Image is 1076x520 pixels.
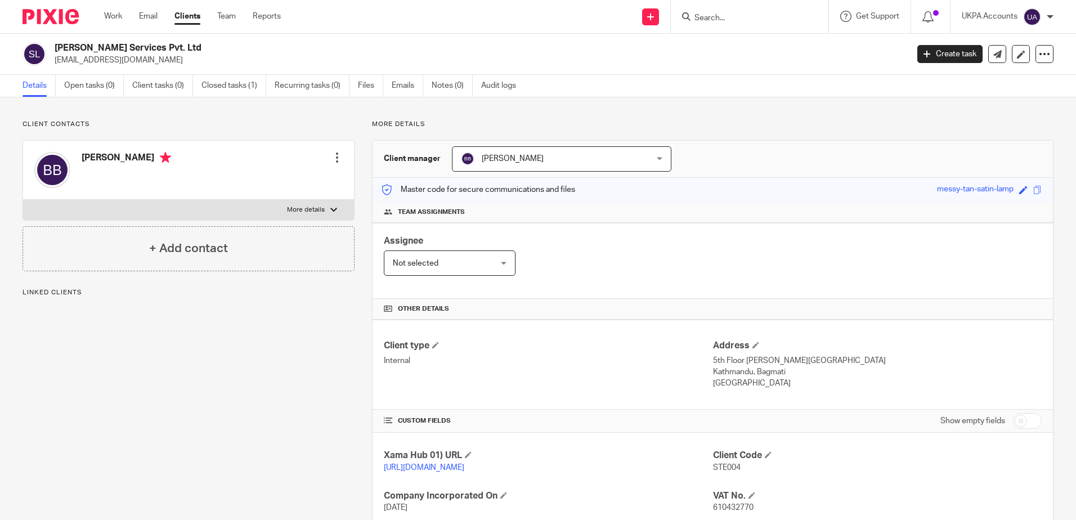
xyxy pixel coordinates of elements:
a: Audit logs [481,75,524,97]
h4: VAT No. [713,490,1042,502]
h4: Company Incorporated On [384,490,712,502]
h4: CUSTOM FIELDS [384,416,712,425]
img: svg%3E [34,152,70,188]
p: [EMAIL_ADDRESS][DOMAIN_NAME] [55,55,900,66]
a: Closed tasks (1) [201,75,266,97]
h4: [PERSON_NAME] [82,152,171,166]
a: [URL][DOMAIN_NAME] [384,464,464,472]
p: More details [287,205,325,214]
p: Linked clients [23,288,355,297]
span: Team assignments [398,208,465,217]
span: Get Support [856,12,899,20]
p: More details [372,120,1053,129]
p: [GEOGRAPHIC_DATA] [713,378,1042,389]
span: [DATE] [384,504,407,512]
a: Clients [174,11,200,22]
a: Create task [917,45,983,63]
p: UKPA Accounts [962,11,1017,22]
p: Master code for secure communications and files [381,184,575,195]
img: svg%3E [461,152,474,165]
p: 5th Floor [PERSON_NAME][GEOGRAPHIC_DATA] [713,355,1042,366]
h4: Xama Hub 01) URL [384,450,712,461]
img: Pixie [23,9,79,24]
h4: Address [713,340,1042,352]
span: Other details [398,304,449,313]
i: Primary [160,152,171,163]
img: svg%3E [1023,8,1041,26]
p: Client contacts [23,120,355,129]
a: Emails [392,75,423,97]
a: Recurring tasks (0) [275,75,349,97]
span: [PERSON_NAME] [482,155,544,163]
a: Notes (0) [432,75,473,97]
a: Client tasks (0) [132,75,193,97]
a: Work [104,11,122,22]
p: Internal [384,355,712,366]
h4: Client type [384,340,712,352]
a: Files [358,75,383,97]
label: Show empty fields [940,415,1005,427]
div: messy-tan-satin-lamp [937,183,1014,196]
span: Not selected [393,259,438,267]
img: svg%3E [23,42,46,66]
span: STE004 [713,464,741,472]
input: Search [693,14,795,24]
a: Team [217,11,236,22]
a: Reports [253,11,281,22]
a: Email [139,11,158,22]
h2: [PERSON_NAME] Services Pvt. Ltd [55,42,731,54]
p: Kathmandu, Bagmati [713,366,1042,378]
h4: Client Code [713,450,1042,461]
span: 610432770 [713,504,754,512]
h3: Client manager [384,153,441,164]
a: Details [23,75,56,97]
a: Open tasks (0) [64,75,124,97]
span: Assignee [384,236,423,245]
h4: + Add contact [149,240,228,257]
